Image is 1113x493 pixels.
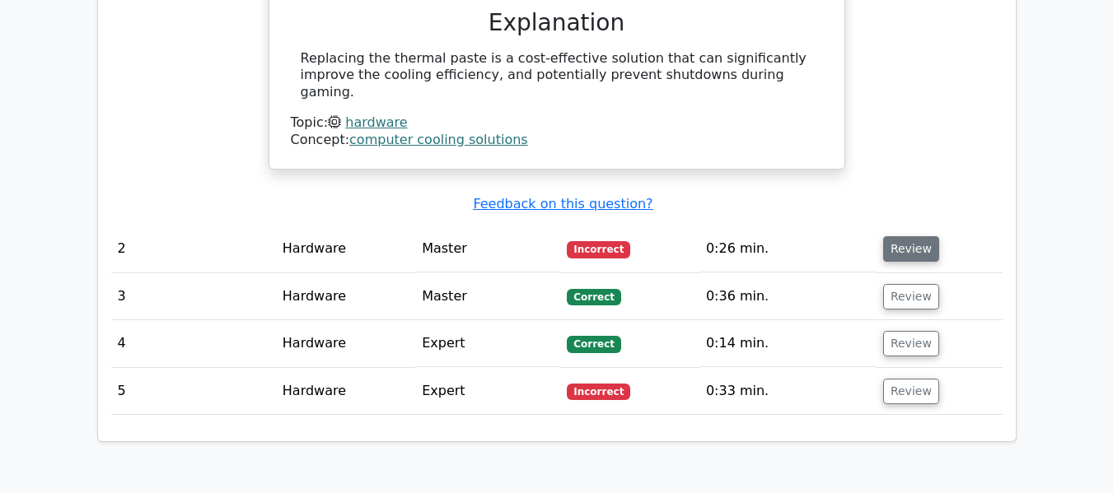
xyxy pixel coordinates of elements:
a: Feedback on this question? [473,196,652,212]
button: Review [883,331,939,356]
div: Concept: [291,132,823,149]
a: hardware [345,114,407,130]
td: Expert [415,320,560,367]
a: computer cooling solutions [349,132,528,147]
td: Master [415,226,560,272]
td: 2 [111,226,276,272]
td: Hardware [276,320,415,367]
span: Incorrect [567,384,630,400]
td: Hardware [276,226,415,272]
div: Topic: [291,114,823,132]
td: Hardware [276,368,415,415]
td: 0:14 min. [699,320,877,367]
td: 0:36 min. [699,273,877,320]
span: Incorrect [567,241,630,258]
h3: Explanation [301,9,813,37]
button: Review [883,284,939,309]
span: Correct [567,289,620,305]
div: Replacing the thermal paste is a cost-effective solution that can significantly improve the cooli... [301,50,813,101]
td: Expert [415,368,560,415]
td: 3 [111,273,276,320]
td: Hardware [276,273,415,320]
button: Review [883,236,939,262]
td: 0:33 min. [699,368,877,415]
span: Correct [567,336,620,352]
td: 4 [111,320,276,367]
td: Master [415,273,560,320]
td: 5 [111,368,276,415]
button: Review [883,379,939,404]
td: 0:26 min. [699,226,877,272]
